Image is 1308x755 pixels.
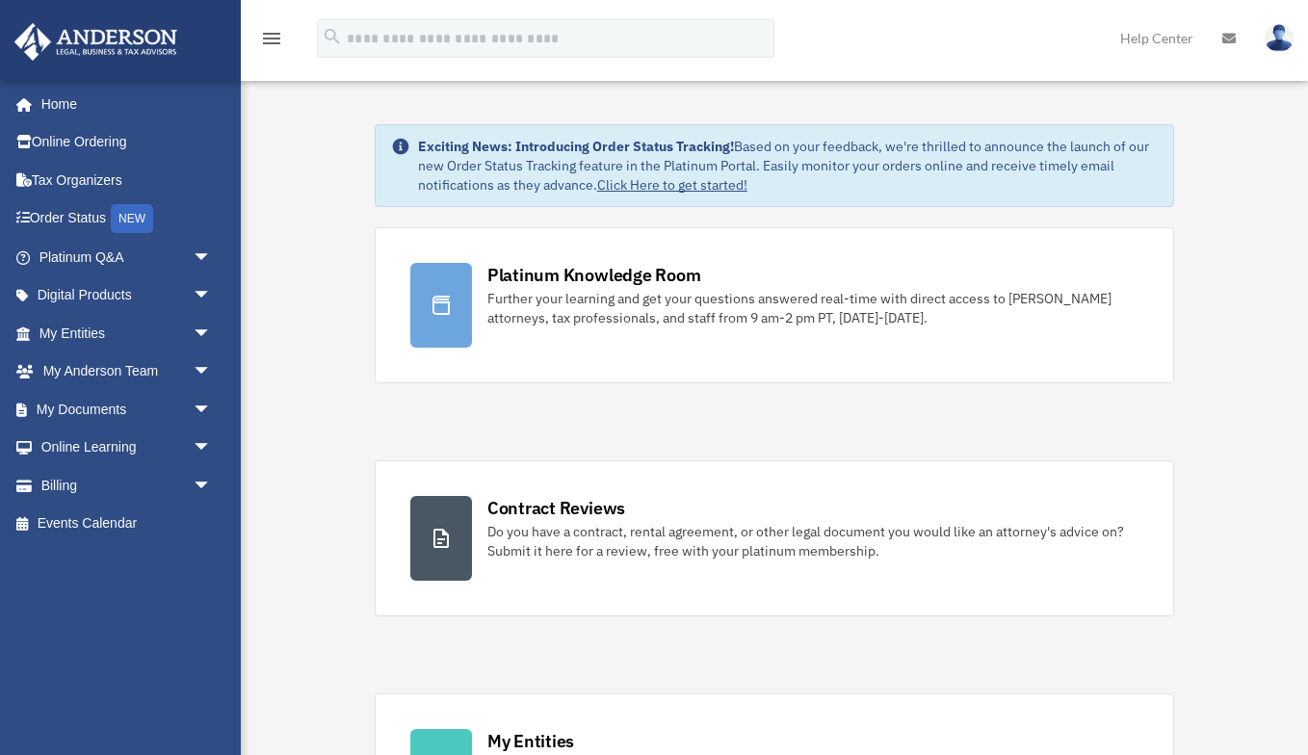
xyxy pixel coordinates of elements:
[193,352,231,392] span: arrow_drop_down
[13,390,241,429] a: My Documentsarrow_drop_down
[487,263,701,287] div: Platinum Knowledge Room
[193,238,231,277] span: arrow_drop_down
[13,238,241,276] a: Platinum Q&Aarrow_drop_down
[193,466,231,506] span: arrow_drop_down
[418,138,734,155] strong: Exciting News: Introducing Order Status Tracking!
[322,26,343,47] i: search
[375,227,1174,383] a: Platinum Knowledge Room Further your learning and get your questions answered real-time with dire...
[193,390,231,430] span: arrow_drop_down
[13,466,241,505] a: Billingarrow_drop_down
[111,204,153,233] div: NEW
[260,27,283,50] i: menu
[375,460,1174,616] a: Contract Reviews Do you have a contract, rental agreement, or other legal document you would like...
[193,276,231,316] span: arrow_drop_down
[487,496,625,520] div: Contract Reviews
[193,429,231,468] span: arrow_drop_down
[13,352,241,391] a: My Anderson Teamarrow_drop_down
[13,85,231,123] a: Home
[13,123,241,162] a: Online Ordering
[13,161,241,199] a: Tax Organizers
[487,522,1138,560] div: Do you have a contract, rental agreement, or other legal document you would like an attorney's ad...
[13,505,241,543] a: Events Calendar
[418,137,1158,195] div: Based on your feedback, we're thrilled to announce the launch of our new Order Status Tracking fe...
[9,23,183,61] img: Anderson Advisors Platinum Portal
[13,314,241,352] a: My Entitiesarrow_drop_down
[13,199,241,239] a: Order StatusNEW
[13,276,241,315] a: Digital Productsarrow_drop_down
[487,729,574,753] div: My Entities
[597,176,747,194] a: Click Here to get started!
[260,34,283,50] a: menu
[1265,24,1294,52] img: User Pic
[487,289,1138,327] div: Further your learning and get your questions answered real-time with direct access to [PERSON_NAM...
[13,429,241,467] a: Online Learningarrow_drop_down
[193,314,231,353] span: arrow_drop_down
